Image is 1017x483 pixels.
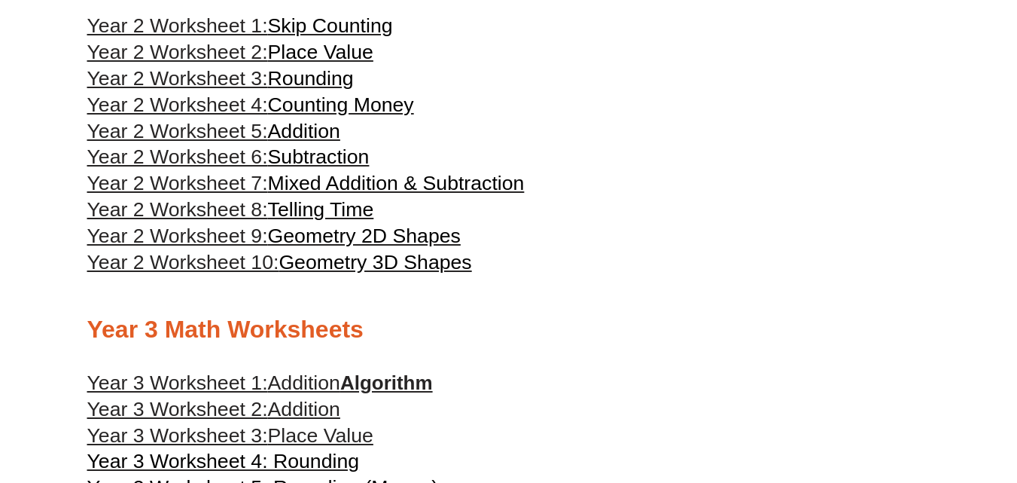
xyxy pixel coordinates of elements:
[268,371,340,394] span: Addition
[268,120,340,142] span: Addition
[87,424,268,447] span: Year 3 Worksheet 3:
[87,371,268,394] span: Year 3 Worksheet 1:
[87,225,461,247] a: Year 2 Worksheet 9:Geometry 2D Shapes
[279,251,471,274] span: Geometry 3D Shapes
[268,41,373,63] span: Place Value
[268,93,414,116] span: Counting Money
[87,198,268,221] span: Year 2 Worksheet 8:
[87,371,433,394] a: Year 3 Worksheet 1:AdditionAlgorithm
[87,120,268,142] span: Year 2 Worksheet 5:
[87,398,268,420] span: Year 3 Worksheet 2:
[87,450,360,472] span: Year 3 Worksheet 4: Rounding
[87,145,370,168] a: Year 2 Worksheet 6:Subtraction
[87,172,525,194] a: Year 2 Worksheet 7:Mixed Addition & Subtraction
[268,145,370,168] span: Subtraction
[87,172,268,194] span: Year 2 Worksheet 7:
[268,172,525,194] span: Mixed Addition & Subtraction
[87,225,268,247] span: Year 2 Worksheet 9:
[87,396,340,423] a: Year 3 Worksheet 2:Addition
[87,67,354,90] a: Year 2 Worksheet 3:Rounding
[268,398,340,420] span: Addition
[87,14,393,37] a: Year 2 Worksheet 1:Skip Counting
[87,14,268,37] span: Year 2 Worksheet 1:
[87,314,930,346] h2: Year 3 Math Worksheets
[87,93,268,116] span: Year 2 Worksheet 4:
[87,120,340,142] a: Year 2 Worksheet 5:Addition
[87,448,360,475] a: Year 3 Worksheet 4: Rounding
[87,251,472,274] a: Year 2 Worksheet 10:Geometry 3D Shapes
[766,313,1017,483] iframe: Chat Widget
[268,424,373,447] span: Place Value
[87,41,373,63] a: Year 2 Worksheet 2:Place Value
[87,198,374,221] a: Year 2 Worksheet 8:Telling Time
[268,225,461,247] span: Geometry 2D Shapes
[87,423,373,449] a: Year 3 Worksheet 3:Place Value
[268,198,374,221] span: Telling Time
[87,145,268,168] span: Year 2 Worksheet 6:
[87,251,279,274] span: Year 2 Worksheet 10:
[87,67,268,90] span: Year 2 Worksheet 3:
[87,93,414,116] a: Year 2 Worksheet 4:Counting Money
[268,14,393,37] span: Skip Counting
[87,41,268,63] span: Year 2 Worksheet 2:
[268,67,354,90] span: Rounding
